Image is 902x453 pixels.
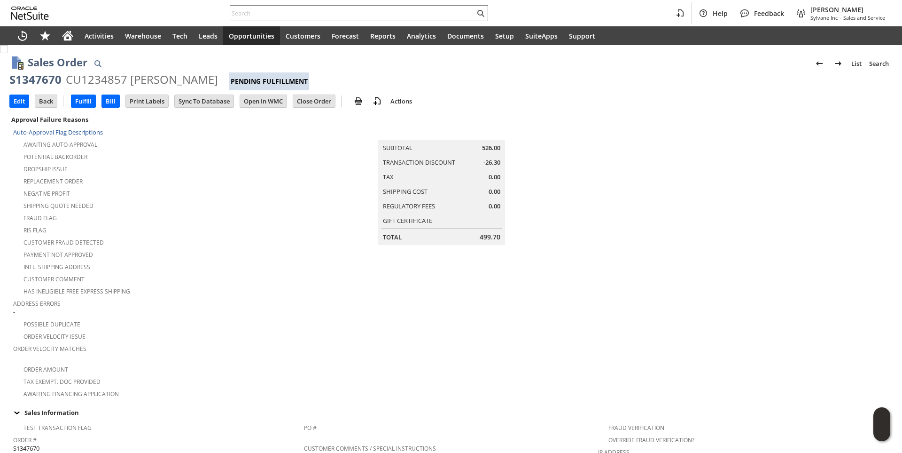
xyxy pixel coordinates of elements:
[9,406,893,419] td: Sales Information
[873,425,890,442] span: Oracle Guided Learning Widget. To move around, please hold and drag
[525,32,558,40] span: SuiteApps
[383,187,428,196] a: Shipping Cost
[13,308,15,317] span: -
[489,202,500,211] span: 0.00
[520,26,563,45] a: SuiteApps
[383,158,455,167] a: Transaction Discount
[13,128,103,136] a: Auto-Approval Flag Descriptions
[23,190,70,198] a: Negative Profit
[23,263,90,271] a: Intl. Shipping Address
[401,26,442,45] a: Analytics
[378,125,505,140] caption: Summary
[23,320,80,328] a: Possible Duplicate
[13,345,86,353] a: Order Velocity Matches
[11,26,34,45] a: Recent Records
[293,95,335,107] input: Close Order
[489,173,500,182] span: 0.00
[480,232,500,242] span: 499.70
[23,226,47,234] a: RIS flag
[608,436,694,444] a: Override Fraud Verification?
[383,216,432,225] a: Gift Certificate
[229,72,309,90] div: Pending Fulfillment
[332,32,359,40] span: Forecast
[11,7,49,20] svg: logo
[119,26,167,45] a: Warehouse
[62,30,73,41] svg: Home
[71,95,95,107] input: Fulfill
[383,233,402,241] a: Total
[23,165,68,173] a: Dropship Issue
[353,95,364,107] img: print.svg
[608,424,664,432] a: Fraud Verification
[840,14,841,21] span: -
[280,26,326,45] a: Customers
[843,14,885,21] span: Sales and Service
[865,56,893,71] a: Search
[10,95,29,107] input: Edit
[92,58,103,69] img: Quick Find
[23,177,83,185] a: Replacement Order
[193,26,223,45] a: Leads
[23,238,104,246] a: Customer Fraud Detected
[442,26,490,45] a: Documents
[365,26,401,45] a: Reports
[569,32,595,40] span: Support
[372,95,383,107] img: add-record.svg
[23,214,57,222] a: Fraud Flag
[23,378,101,386] a: Tax Exempt. Doc Provided
[175,95,233,107] input: Sync To Database
[167,26,193,45] a: Tech
[23,424,92,432] a: Test Transaction Flag
[370,32,396,40] span: Reports
[23,366,68,374] a: Order Amount
[489,187,500,196] span: 0.00
[39,30,51,41] svg: Shortcuts
[383,143,412,152] a: Subtotal
[56,26,79,45] a: Home
[407,32,436,40] span: Analytics
[28,55,87,70] h1: Sales Order
[79,26,119,45] a: Activities
[447,32,484,40] span: Documents
[754,9,784,18] span: Feedback
[23,153,87,161] a: Potential Backorder
[23,390,119,398] a: Awaiting Financing Application
[9,406,889,419] div: Sales Information
[814,58,825,69] img: Previous
[383,202,435,210] a: Regulatory Fees
[713,9,728,18] span: Help
[23,141,97,149] a: Awaiting Auto-Approval
[495,32,514,40] span: Setup
[304,424,317,432] a: PO #
[229,32,274,40] span: Opportunities
[286,32,320,40] span: Customers
[483,158,500,167] span: -26.30
[23,275,85,283] a: Customer Comment
[9,72,62,87] div: S1347670
[475,8,486,19] svg: Search
[490,26,520,45] a: Setup
[66,72,218,87] div: CU1234857 [PERSON_NAME]
[172,32,187,40] span: Tech
[23,333,86,341] a: Order Velocity Issue
[23,202,93,210] a: Shipping Quote Needed
[230,8,475,19] input: Search
[832,58,844,69] img: Next
[34,26,56,45] div: Shortcuts
[35,95,57,107] input: Back
[102,95,119,107] input: Bill
[125,32,161,40] span: Warehouse
[199,32,218,40] span: Leads
[126,95,168,107] input: Print Labels
[304,445,436,453] a: Customer Comments / Special Instructions
[9,113,300,126] div: Approval Failure Reasons
[23,251,93,259] a: Payment not approved
[848,56,865,71] a: List
[810,5,885,14] span: [PERSON_NAME]
[563,26,601,45] a: Support
[482,143,500,152] span: 526.00
[13,444,39,453] span: S1347670
[383,173,394,181] a: Tax
[223,26,280,45] a: Opportunities
[17,30,28,41] svg: Recent Records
